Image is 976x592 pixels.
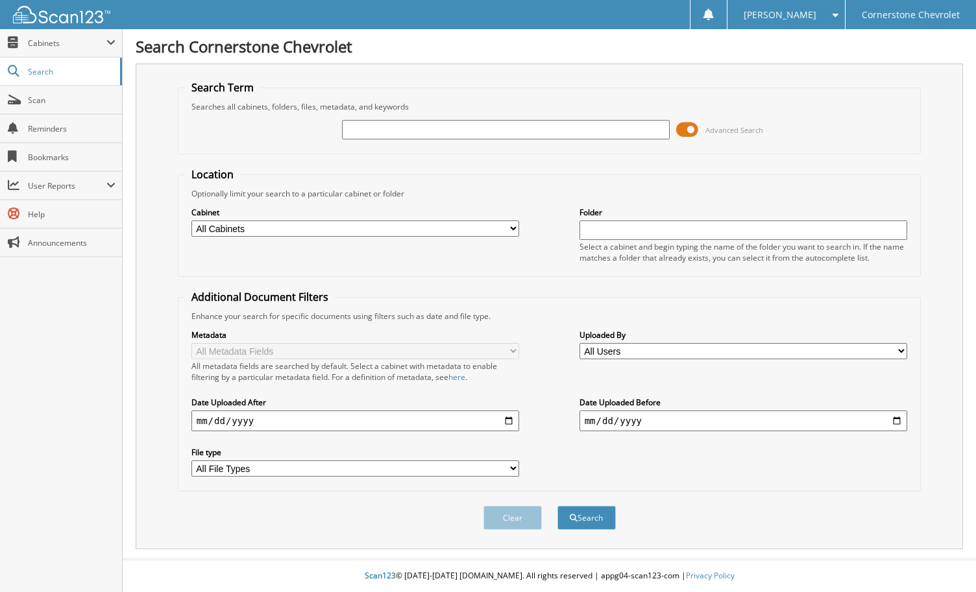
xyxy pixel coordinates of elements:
span: Search [28,66,114,77]
label: Cabinet [191,207,520,218]
div: Searches all cabinets, folders, files, metadata, and keywords [185,101,914,112]
div: Select a cabinet and begin typing the name of the folder you want to search in. If the name match... [579,241,908,263]
h1: Search Cornerstone Chevrolet [136,36,963,57]
button: Clear [483,506,542,530]
legend: Additional Document Filters [185,290,335,304]
span: Bookmarks [28,152,116,163]
button: Search [557,506,616,530]
img: scan123-logo-white.svg [13,6,110,23]
label: Uploaded By [579,329,908,340]
label: Date Uploaded After [191,397,520,408]
span: Help [28,209,116,220]
span: User Reports [28,180,106,191]
span: Reminders [28,123,116,134]
label: Metadata [191,329,520,340]
span: [PERSON_NAME] [744,11,816,19]
a: here [448,372,465,383]
div: Optionally limit your search to a particular cabinet or folder [185,188,914,199]
div: Enhance your search for specific documents using filters such as date and file type. [185,311,914,322]
input: end [579,410,908,431]
label: Folder [579,207,908,218]
span: Cornerstone Chevrolet [862,11,960,19]
span: Scan123 [365,570,396,581]
div: © [DATE]-[DATE] [DOMAIN_NAME]. All rights reserved | appg04-scan123-com | [123,560,976,592]
span: Announcements [28,237,116,248]
label: File type [191,447,520,458]
legend: Location [185,167,240,182]
span: Scan [28,95,116,106]
div: All metadata fields are searched by default. Select a cabinet with metadata to enable filtering b... [191,361,520,383]
label: Date Uploaded Before [579,397,908,408]
span: Cabinets [28,38,106,49]
a: Privacy Policy [686,570,735,581]
span: Advanced Search [705,125,763,135]
legend: Search Term [185,80,260,95]
input: start [191,410,520,431]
